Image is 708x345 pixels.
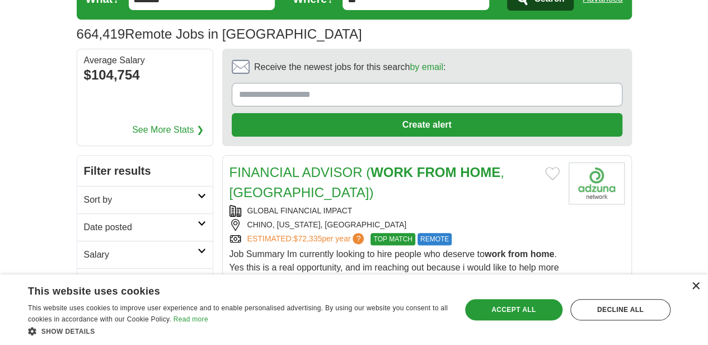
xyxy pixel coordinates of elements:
button: Add to favorite jobs [545,167,560,180]
span: TOP MATCH [371,233,415,245]
span: Receive the newest jobs for this search : [254,60,446,74]
a: ESTIMATED:$72,335per year? [247,233,367,245]
span: $72,335 [293,234,322,243]
a: FINANCIAL ADVISOR (WORK FROM HOME, [GEOGRAPHIC_DATA]) [229,165,504,200]
h2: Date posted [84,221,198,234]
img: Company logo [569,162,625,204]
h1: Remote Jobs in [GEOGRAPHIC_DATA] [77,26,362,41]
div: Show details [28,325,448,337]
span: Show details [41,328,95,335]
strong: WORK [371,165,413,180]
a: Salary [77,241,213,268]
strong: FROM [417,165,457,180]
strong: home [531,249,555,259]
div: This website uses cookies [28,281,420,298]
div: Close [691,282,700,291]
a: Date posted [77,213,213,241]
div: GLOBAL FINANCIAL IMPACT [229,205,560,217]
div: Decline all [570,299,671,320]
a: See More Stats ❯ [132,123,204,137]
a: by email [410,62,443,72]
span: REMOTE [418,233,452,245]
h2: Filter results [77,156,213,186]
h2: Salary [84,248,198,262]
a: Remote [77,268,213,296]
a: Sort by [77,186,213,213]
div: Average Salary [84,56,206,65]
a: Read more, opens a new window [174,315,208,323]
span: Job Summary Im currently looking to hire people who deserve to . Yes this is a real opportunity, ... [229,249,559,286]
div: $104,754 [84,65,206,85]
button: Create alert [232,113,622,137]
span: ? [353,233,364,244]
h2: Sort by [84,193,198,207]
span: 664,419 [77,24,125,44]
strong: HOME [460,165,500,180]
div: Accept all [465,299,562,320]
strong: work [485,249,505,259]
div: CHINO, [US_STATE], [GEOGRAPHIC_DATA] [229,219,560,231]
span: This website uses cookies to improve user experience and to enable personalised advertising. By u... [28,304,448,323]
strong: from [508,249,528,259]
